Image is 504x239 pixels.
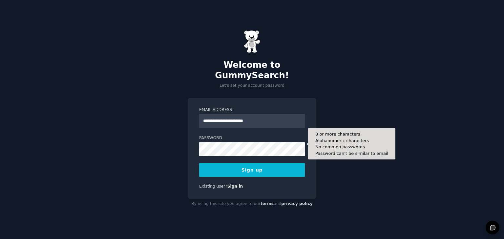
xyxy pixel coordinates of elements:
label: Email Address [199,107,305,113]
div: By using this site you agree to our and [188,199,316,209]
img: Gummy Bear [244,30,260,53]
h2: Welcome to GummySearch! [188,60,316,81]
a: Sign in [227,184,243,189]
a: privacy policy [281,201,313,206]
span: Existing user? [199,184,227,189]
p: Let's set your account password [188,83,316,89]
a: terms [261,201,274,206]
button: Sign up [199,163,305,177]
label: Password [199,135,305,141]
